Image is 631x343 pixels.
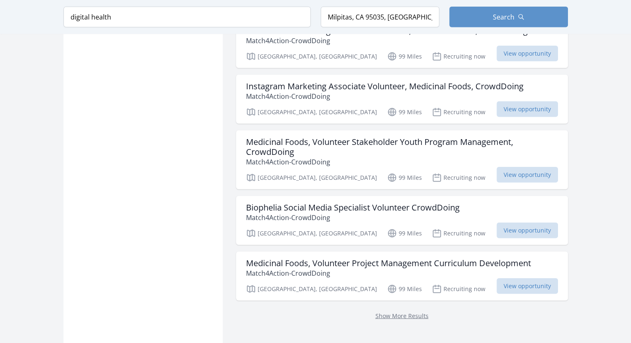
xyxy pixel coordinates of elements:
a: Nutritionist Marketing Associate Volunteer, Medicinal Foods, CrowdDoing Match4Action-CrowdDoing [... [236,19,568,68]
p: [GEOGRAPHIC_DATA], [GEOGRAPHIC_DATA] [246,107,377,117]
h3: Medicinal Foods, Volunteer Stakeholder Youth Program Management, CrowdDoing [246,137,558,157]
p: 99 Miles [387,51,422,61]
a: Biophelia Social Media Specialist Volunteer CrowdDoing Match4Action-CrowdDoing [GEOGRAPHIC_DATA],... [236,196,568,245]
h3: Instagram Marketing Associate Volunteer, Medicinal Foods, CrowdDoing [246,81,524,91]
h3: Biophelia Social Media Specialist Volunteer CrowdDoing [246,203,460,213]
p: [GEOGRAPHIC_DATA], [GEOGRAPHIC_DATA] [246,284,377,294]
a: Instagram Marketing Associate Volunteer, Medicinal Foods, CrowdDoing Match4Action-CrowdDoing [GEO... [236,75,568,124]
h3: Nutritionist Marketing Associate Volunteer, Medicinal Foods, CrowdDoing [246,26,528,36]
a: Show More Results [375,312,429,320]
a: Medicinal Foods, Volunteer Project Management Curriculum Development Match4Action-CrowdDoing [GEO... [236,252,568,301]
button: Search [449,7,568,27]
p: Recruiting now [432,228,485,238]
p: Recruiting now [432,107,485,117]
p: Match4Action-CrowdDoing [246,36,528,46]
p: 99 Miles [387,173,422,183]
a: Medicinal Foods, Volunteer Stakeholder Youth Program Management, CrowdDoing Match4Action-CrowdDoi... [236,130,568,189]
span: View opportunity [497,167,558,183]
p: [GEOGRAPHIC_DATA], [GEOGRAPHIC_DATA] [246,173,377,183]
span: View opportunity [497,101,558,117]
p: 99 Miles [387,228,422,238]
p: Match4Action-CrowdDoing [246,213,460,223]
h3: Medicinal Foods, Volunteer Project Management Curriculum Development [246,258,531,268]
p: 99 Miles [387,107,422,117]
span: View opportunity [497,223,558,238]
span: Search [493,12,514,22]
p: [GEOGRAPHIC_DATA], [GEOGRAPHIC_DATA] [246,228,377,238]
p: Recruiting now [432,284,485,294]
p: Match4Action-CrowdDoing [246,91,524,101]
span: View opportunity [497,278,558,294]
p: Recruiting now [432,51,485,61]
p: Match4Action-CrowdDoing [246,157,558,167]
p: Recruiting now [432,173,485,183]
p: 99 Miles [387,284,422,294]
input: Location [321,7,439,27]
input: Keyword [63,7,311,27]
p: Match4Action-CrowdDoing [246,268,531,278]
span: View opportunity [497,46,558,61]
p: [GEOGRAPHIC_DATA], [GEOGRAPHIC_DATA] [246,51,377,61]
